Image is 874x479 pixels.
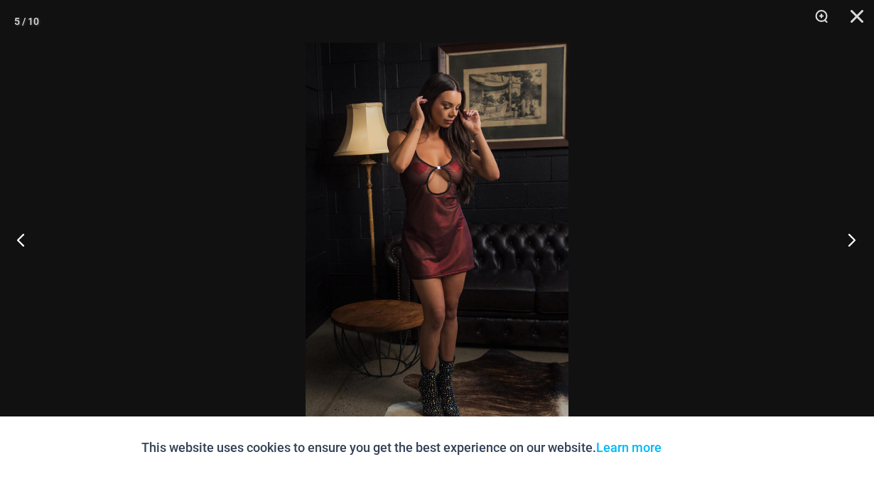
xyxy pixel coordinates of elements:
[672,431,733,465] button: Accept
[14,11,39,32] div: 5 / 10
[596,440,662,455] a: Learn more
[306,43,568,436] img: Midnight Shimmer Red 5131 Dress 02
[821,204,874,275] button: Next
[141,437,662,458] p: This website uses cookies to ensure you get the best experience on our website.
